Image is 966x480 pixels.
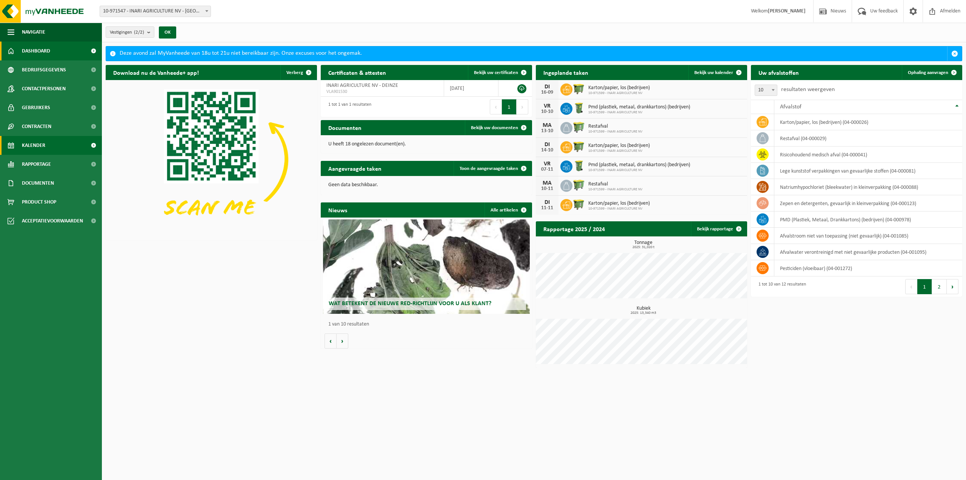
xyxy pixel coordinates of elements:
span: 10 [755,85,777,96]
a: Wat betekent de nieuwe RED-richtlijn voor u als klant? [323,219,530,314]
span: 10-971599 - INARI AGRICULTURE NV [588,187,643,192]
button: Vestigingen(2/2) [106,26,154,38]
a: Bekijk uw documenten [465,120,531,135]
button: OK [159,26,176,39]
span: Restafval [588,181,643,187]
div: 1 tot 1 van 1 resultaten [325,99,371,115]
span: 10-971599 - INARI AGRICULTURE NV [588,149,650,153]
div: VR [540,103,555,109]
span: Ophaling aanvragen [908,70,948,75]
span: 10 [755,85,777,96]
span: Toon de aangevraagde taken [460,166,518,171]
div: MA [540,122,555,128]
td: karton/papier, los (bedrijven) (04-000026) [774,114,962,130]
span: Kalender [22,136,45,155]
span: 10-971599 - INARI AGRICULTURE NV [588,168,690,173]
img: WB-1100-HPE-GN-50 [572,82,585,95]
h2: Uw afvalstoffen [751,65,806,80]
a: Alle artikelen [485,202,531,218]
span: Vestigingen [110,27,144,38]
img: WB-1100-HPE-GN-50 [572,198,585,211]
h2: Download nu de Vanheede+ app! [106,65,206,80]
a: Bekijk uw kalender [688,65,746,80]
h3: Kubiek [540,306,747,315]
button: Next [947,279,958,294]
span: Wat betekent de nieuwe RED-richtlijn voor u als klant? [329,301,491,307]
td: afvalwater verontreinigd met niet gevaarlijke producten (04-001095) [774,244,962,260]
div: DI [540,199,555,205]
p: U heeft 18 ongelezen document(en). [328,142,525,147]
span: Gebruikers [22,98,50,117]
h2: Documenten [321,120,369,135]
div: 1 tot 10 van 12 resultaten [755,278,806,295]
button: Previous [490,99,502,114]
h3: Tonnage [540,240,747,249]
span: 2025: 31,020 t [540,245,747,249]
a: Bekijk rapportage [691,221,746,236]
p: Geen data beschikbaar. [328,182,525,188]
td: Pesticiden (vloeibaar) (04-001272) [774,260,962,276]
img: WB-1100-HPE-GN-50 [572,140,585,153]
div: DI [540,142,555,148]
span: 10-971599 - INARI AGRICULTURE NV [588,207,650,211]
h2: Nieuws [321,202,355,217]
h2: Certificaten & attesten [321,65,394,80]
span: Karton/papier, los (bedrijven) [588,201,650,207]
span: Bedrijfsgegevens [22,60,66,79]
div: MA [540,180,555,186]
span: Rapportage [22,155,51,174]
img: WB-0240-HPE-GN-50 [572,102,585,114]
span: Acceptatievoorwaarden [22,211,83,230]
td: afvalstroom niet van toepassing (niet gevaarlijk) (04-001085) [774,228,962,244]
h2: Ingeplande taken [536,65,596,80]
img: WB-0660-HPE-GN-50 [572,179,585,191]
div: VR [540,161,555,167]
span: Bekijk uw kalender [694,70,733,75]
strong: [PERSON_NAME] [768,8,806,14]
div: 10-11 [540,186,555,191]
div: DI [540,84,555,90]
img: WB-0240-HPE-GN-50 [572,159,585,172]
button: Next [517,99,528,114]
span: Bekijk uw certificaten [474,70,518,75]
span: INARI AGRICULTURE NV - DEINZE [326,83,398,88]
div: 11-11 [540,205,555,211]
p: 1 van 10 resultaten [328,322,528,327]
span: Restafval [588,123,643,130]
span: Karton/papier, los (bedrijven) [588,85,650,91]
button: Vorige [325,333,337,349]
span: Karton/papier, los (bedrijven) [588,143,650,149]
span: Pmd (plastiek, metaal, drankkartons) (bedrijven) [588,162,690,168]
span: Contactpersonen [22,79,66,98]
button: 1 [917,279,932,294]
count: (2/2) [134,30,144,35]
button: Verberg [280,65,316,80]
td: natriumhypochloriet (bleekwater) in kleinverpakking (04-000088) [774,179,962,195]
span: 10-971599 - INARI AGRICULTURE NV [588,130,643,134]
div: 16-09 [540,90,555,95]
span: 10-971599 - INARI AGRICULTURE NV [588,91,650,96]
span: Verberg [286,70,303,75]
td: restafval (04-000029) [774,130,962,147]
button: 2 [932,279,947,294]
span: Pmd (plastiek, metaal, drankkartons) (bedrijven) [588,104,690,110]
a: Toon de aangevraagde taken [454,161,531,176]
h2: Aangevraagde taken [321,161,389,176]
td: [DATE] [444,80,498,97]
img: Download de VHEPlus App [106,80,317,239]
span: 10-971547 - INARI AGRICULTURE NV - DEINZE [100,6,211,17]
td: zepen en detergenten, gevaarlijk in kleinverpakking (04-000123) [774,195,962,211]
div: 14-10 [540,148,555,153]
h2: Rapportage 2025 / 2024 [536,221,612,236]
button: Volgende [337,333,348,349]
button: Previous [905,279,917,294]
button: 1 [502,99,517,114]
div: 10-10 [540,109,555,114]
a: Ophaling aanvragen [902,65,961,80]
label: resultaten weergeven [781,86,835,93]
span: Navigatie [22,23,45,42]
span: Afvalstof [780,104,801,110]
a: Bekijk uw certificaten [468,65,531,80]
td: lege kunststof verpakkingen van gevaarlijke stoffen (04-000081) [774,163,962,179]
